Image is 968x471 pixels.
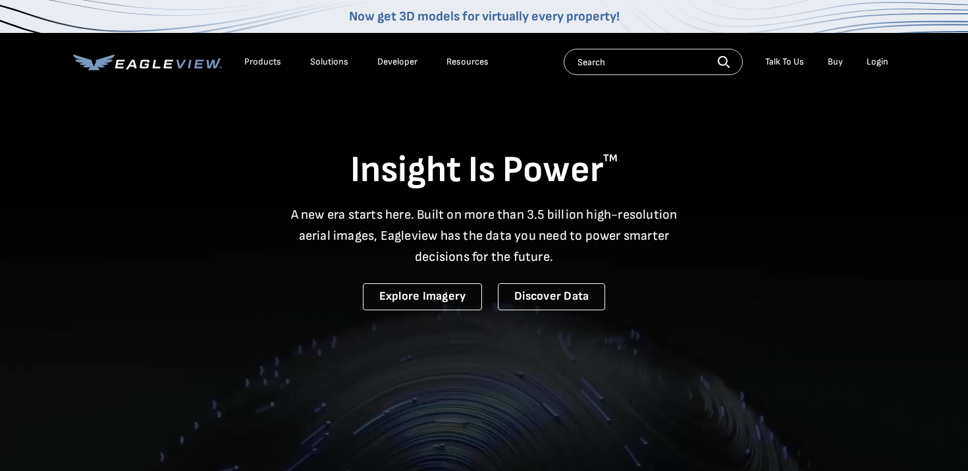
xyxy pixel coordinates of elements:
[498,283,605,310] a: Discover Data
[310,56,348,68] div: Solutions
[828,56,843,68] a: Buy
[349,9,620,24] a: Now get 3D models for virtually every property!
[377,56,417,68] a: Developer
[564,49,743,75] input: Search
[765,56,804,68] div: Talk To Us
[867,56,888,68] div: Login
[446,56,489,68] div: Resources
[244,56,281,68] div: Products
[282,204,686,267] p: A new era starts here. Built on more than 3.5 billion high-resolution aerial images, Eagleview ha...
[363,283,483,310] a: Explore Imagery
[73,148,895,194] h1: Insight Is Power
[603,152,618,165] sup: TM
